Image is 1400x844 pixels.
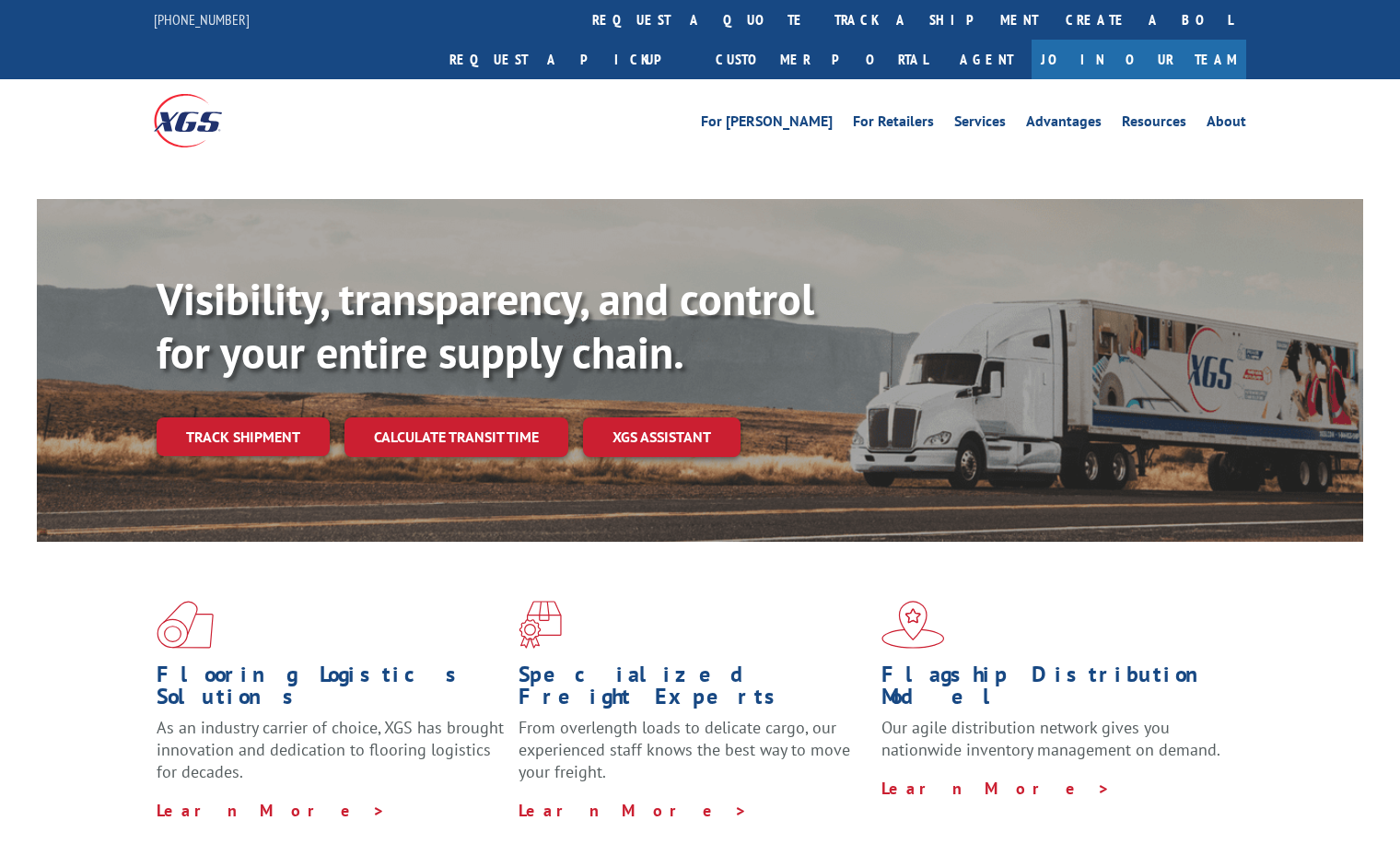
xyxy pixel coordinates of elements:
[519,717,867,799] p: From overlength loads to delicate cargo, our experienced staff knows the best way to move your fr...
[157,717,504,782] span: As an industry carrier of choice, XGS has brought innovation and dedication to flooring logistics...
[154,10,250,29] a: [PHONE_NUMBER]
[519,663,867,717] h1: Specialized Freight Experts
[1207,114,1246,135] a: About
[344,417,568,457] a: Calculate transit time
[157,270,814,381] b: Visibility, transparency, and control for your entire supply chain.
[853,114,934,135] a: For Retailers
[583,417,741,457] a: XGS ASSISTANT
[519,601,562,649] img: xgs-icon-focused-on-flooring-red
[881,717,1220,760] span: Our agile distribution network gives you nationwide inventory management on demand.
[954,114,1006,135] a: Services
[519,800,748,821] a: Learn More >
[881,778,1111,799] a: Learn More >
[157,663,505,717] h1: Flooring Logistics Solutions
[702,40,941,79] a: Customer Portal
[1122,114,1186,135] a: Resources
[881,601,945,649] img: xgs-icon-flagship-distribution-model-red
[436,40,702,79] a: Request a pickup
[941,40,1032,79] a: Agent
[157,800,386,821] a: Learn More >
[157,601,214,649] img: xgs-icon-total-supply-chain-intelligence-red
[1026,114,1102,135] a: Advantages
[881,663,1230,717] h1: Flagship Distribution Model
[701,114,833,135] a: For [PERSON_NAME]
[1032,40,1246,79] a: Join Our Team
[157,417,330,456] a: Track shipment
